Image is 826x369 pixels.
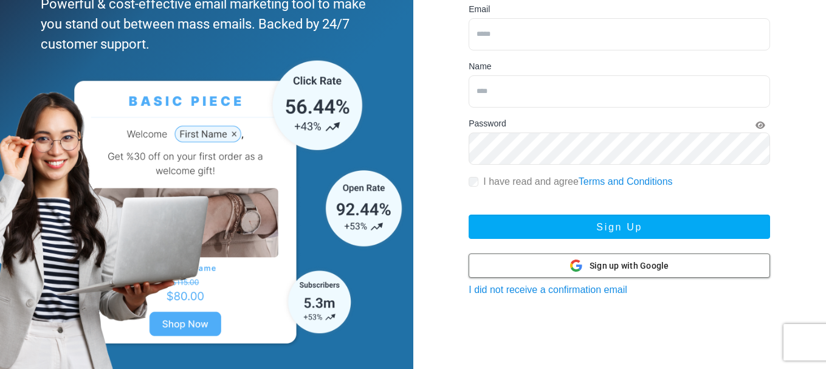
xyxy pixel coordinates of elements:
label: I have read and agree [483,174,672,189]
button: Sign Up [469,215,770,239]
a: Terms and Conditions [579,176,673,187]
button: Sign up with Google [469,253,770,278]
label: Email [469,3,490,16]
label: Name [469,60,491,73]
span: Sign up with Google [590,260,669,272]
label: Password [469,117,506,130]
i: Show Password [755,121,765,129]
a: I did not receive a confirmation email [469,285,627,295]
